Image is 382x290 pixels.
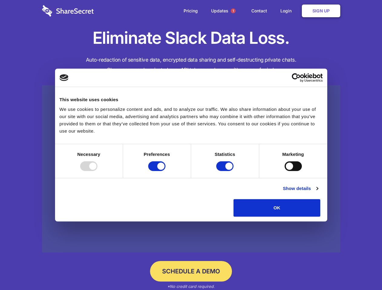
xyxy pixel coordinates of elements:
a: Usercentrics Cookiebot - opens in a new window [270,73,323,82]
h4: Auto-redaction of sensitive data, encrypted data sharing and self-destructing private chats. Shar... [42,55,340,75]
img: logo [60,74,69,81]
h1: Eliminate Slack Data Loss. [42,27,340,49]
strong: Statistics [215,152,235,157]
a: Login [274,2,301,20]
img: logo-wordmark-white-trans-d4663122ce5f474addd5e946df7df03e33cb6a1c49d2221995e7729f52c070b2.svg [42,5,94,17]
strong: Preferences [144,152,170,157]
button: OK [233,199,320,217]
a: Pricing [178,2,204,20]
a: Wistia video thumbnail [42,85,340,253]
div: We use cookies to personalize content and ads, and to analyze our traffic. We also share informat... [60,106,323,135]
em: *No credit card required. [167,284,215,289]
a: Sign Up [302,5,340,17]
span: 1 [231,8,236,13]
a: Contact [245,2,273,20]
a: Show details [283,185,318,192]
div: This website uses cookies [60,96,323,103]
a: Schedule a Demo [150,261,232,282]
strong: Marketing [282,152,304,157]
strong: Necessary [77,152,100,157]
